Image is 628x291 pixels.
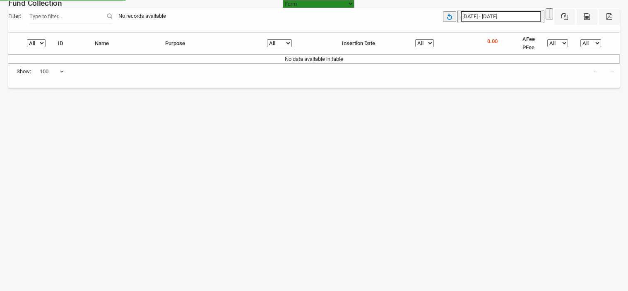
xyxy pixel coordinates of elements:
button: CSV [577,9,597,25]
button: Excel [554,9,575,25]
th: Name [89,33,159,55]
button: Pdf [599,9,620,25]
li: AFee [522,35,535,43]
th: Insertion Date [336,33,409,55]
span: 100 [39,64,64,79]
a: → [604,64,620,79]
p: 0.00 [487,37,498,46]
span: 100 [40,67,64,76]
div: No records available [112,8,172,24]
input: Filter: [29,8,112,24]
th: ID [52,33,89,55]
th: Purpose [159,33,261,55]
li: PFee [522,43,535,52]
span: Show: [17,67,31,76]
a: ← [587,64,603,79]
td: No data available in table [8,55,620,63]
